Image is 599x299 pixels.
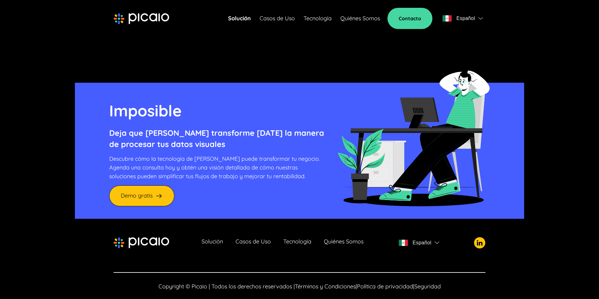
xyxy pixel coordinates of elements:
a: Seguridad [414,283,441,290]
p: Descubre cómo la tecnología de [PERSON_NAME] puede transformar tu negocio. Agenda una consulta ho... [109,154,324,181]
span: Copyright © Picaio | Todos los derechos reservados | [158,283,295,290]
img: picaio-logo [114,237,169,248]
span: Imposible [109,101,182,120]
a: Quiénes Somos [324,238,363,247]
a: Quiénes Somos [340,14,380,23]
button: flagEspañolflag [440,12,485,25]
a: Casos de Uso [236,238,271,247]
a: Demo gratis [109,185,174,206]
a: Contacto [387,8,432,29]
button: flagEspañolflag [396,237,442,249]
img: picaio-socal-logo [474,237,485,248]
img: flag [442,15,452,22]
img: picaio-logo [114,13,169,24]
a: Tecnología [304,14,332,23]
a: Casos de Uso [260,14,295,23]
a: Solución [202,238,223,247]
img: cta-desktop-img [337,61,490,206]
a: Política de privacidad [357,283,413,290]
img: arrow-right [155,192,163,200]
a: Solución [228,14,251,23]
img: flag [478,17,483,20]
a: Tecnología [283,238,311,247]
img: flag [435,241,439,244]
a: Términos y Condiciones [295,283,356,290]
span: | [356,283,357,290]
span: | [413,283,414,290]
span: Español [456,14,475,23]
p: Deja que [PERSON_NAME] transforme [DATE] la manera de procesar tus datos visuales [109,127,324,150]
span: Español [413,238,431,247]
img: flag [399,240,408,246]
